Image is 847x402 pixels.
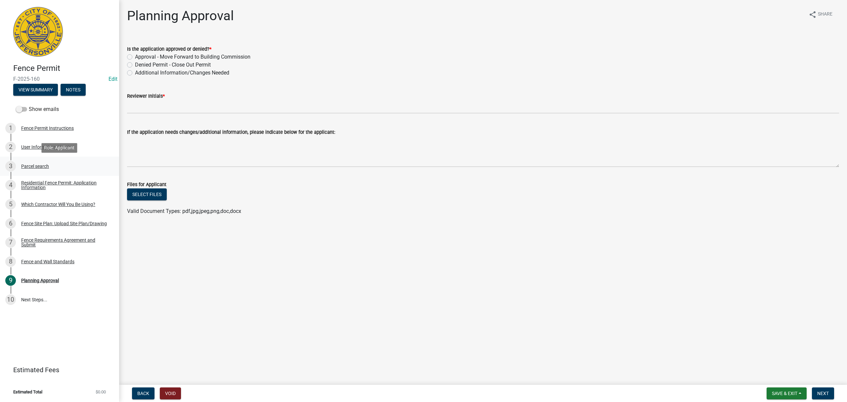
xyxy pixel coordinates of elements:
span: Next [817,391,829,396]
span: Share [818,11,832,19]
button: View Summary [13,84,58,96]
div: 5 [5,199,16,210]
button: shareShare [803,8,838,21]
span: Estimated Total [13,390,42,394]
wm-modal-confirm: Edit Application Number [109,76,117,82]
div: User Information / Login [21,145,71,149]
div: 1 [5,123,16,133]
label: Denied Permit - Close Out Permit [135,61,211,69]
div: 7 [5,237,16,248]
wm-modal-confirm: Notes [61,87,86,93]
div: Fence Site Plan: Upload Site Plan/Drawing [21,221,107,226]
label: Is the application approved or denied? [127,47,211,52]
div: Fence Permit Instructions [21,126,74,130]
button: Back [132,387,155,399]
span: $0.00 [96,390,106,394]
div: 4 [5,180,16,190]
div: Fence and Wall Standards [21,259,74,264]
div: 8 [5,256,16,267]
wm-modal-confirm: Summary [13,87,58,93]
h1: Planning Approval [127,8,234,24]
div: 10 [5,294,16,305]
div: Which Contractor Will You Be Using? [21,202,95,207]
span: Valid Document Types: pdf,jpg,jpeg,png,doc,docx [127,208,241,214]
span: Back [137,391,149,396]
h4: Fence Permit [13,64,114,73]
button: Next [812,387,834,399]
div: Parcel search [21,164,49,169]
span: F-2025-160 [13,76,106,82]
label: Approval - Move Forward to Building Commission [135,53,250,61]
div: 3 [5,161,16,172]
a: Edit [109,76,117,82]
div: 9 [5,275,16,286]
label: Additional Information/Changes Needed [135,69,229,77]
i: share [809,11,817,19]
div: Role: Applicant [41,143,77,153]
label: If the application needs changes/additional information, please indicate below for the applicant: [127,130,335,135]
div: Planning Approval [21,278,59,283]
div: Fence Requirements Agreement and Submit [21,238,109,247]
button: Notes [61,84,86,96]
label: Show emails [16,105,59,113]
button: Select files [127,188,167,200]
img: City of Jeffersonville, Indiana [13,7,63,57]
a: Estimated Fees [5,363,109,377]
button: Save & Exit [767,387,807,399]
div: 2 [5,142,16,152]
label: Files for Applicant [127,182,166,187]
span: Save & Exit [772,391,797,396]
div: Residential Fence Permit: Application Information [21,180,109,190]
div: 6 [5,218,16,229]
label: Reviewer Initials [127,94,165,99]
button: Void [160,387,181,399]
